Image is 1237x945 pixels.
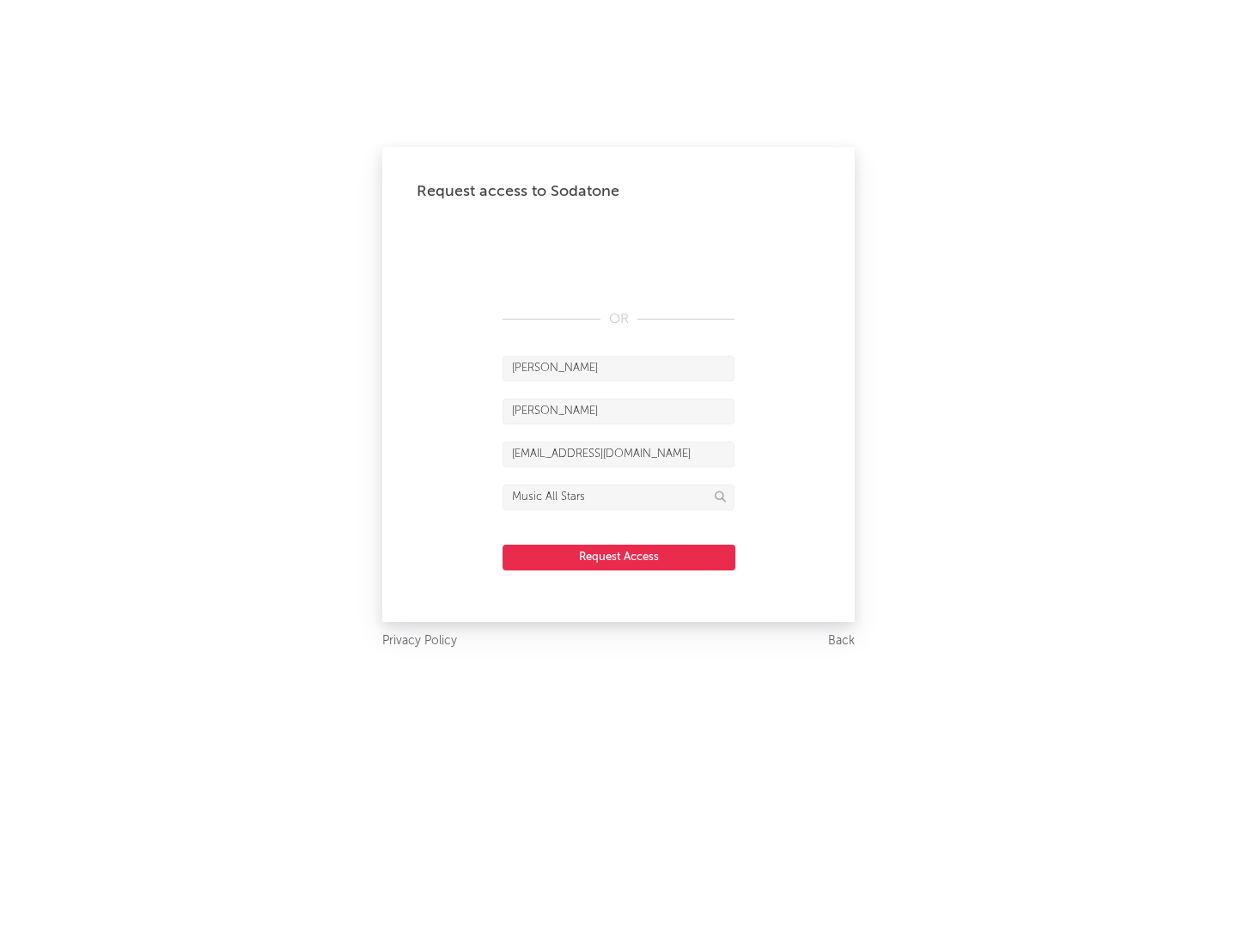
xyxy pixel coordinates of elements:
input: First Name [503,356,734,381]
div: OR [503,309,734,330]
input: Email [503,442,734,467]
a: Privacy Policy [382,631,457,652]
a: Back [828,631,855,652]
input: Division [503,485,734,510]
div: Request access to Sodatone [417,181,820,202]
input: Last Name [503,399,734,424]
button: Request Access [503,545,735,570]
